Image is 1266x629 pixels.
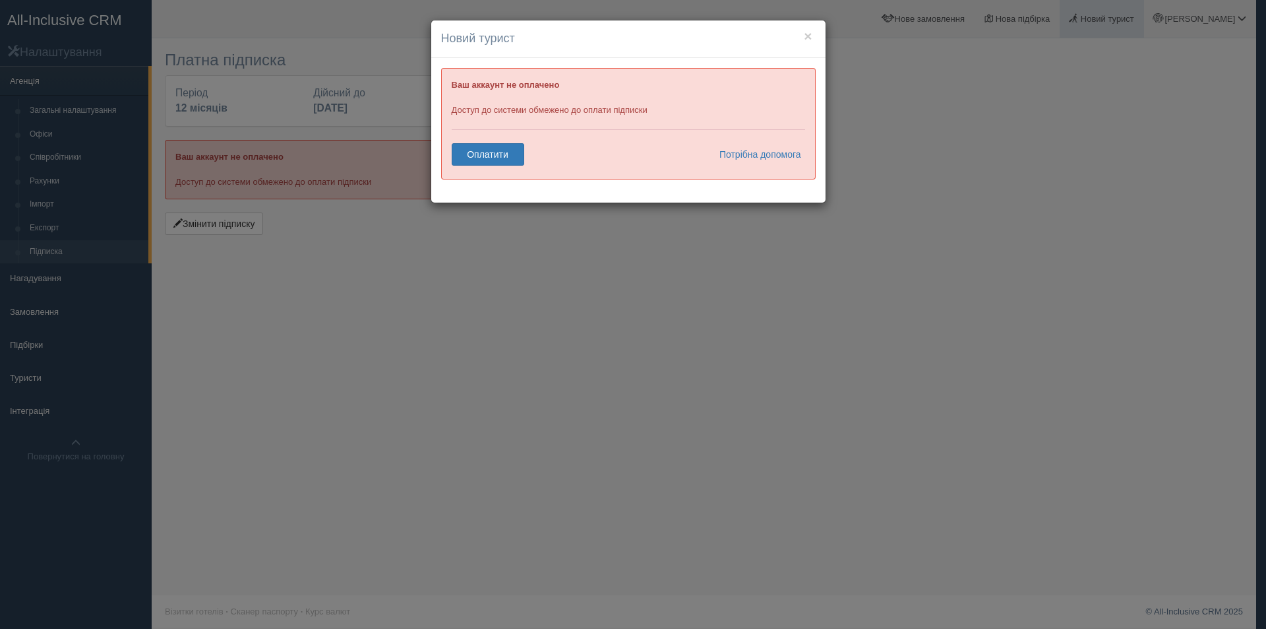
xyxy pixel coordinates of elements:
[441,68,816,180] div: Доступ до системи обмежено до оплати підписки
[452,80,560,90] b: Ваш аккаунт не оплачено
[452,143,524,166] a: Оплатити
[711,143,802,166] a: Потрібна допомога
[441,30,816,48] h4: Новий турист
[804,29,812,43] button: ×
